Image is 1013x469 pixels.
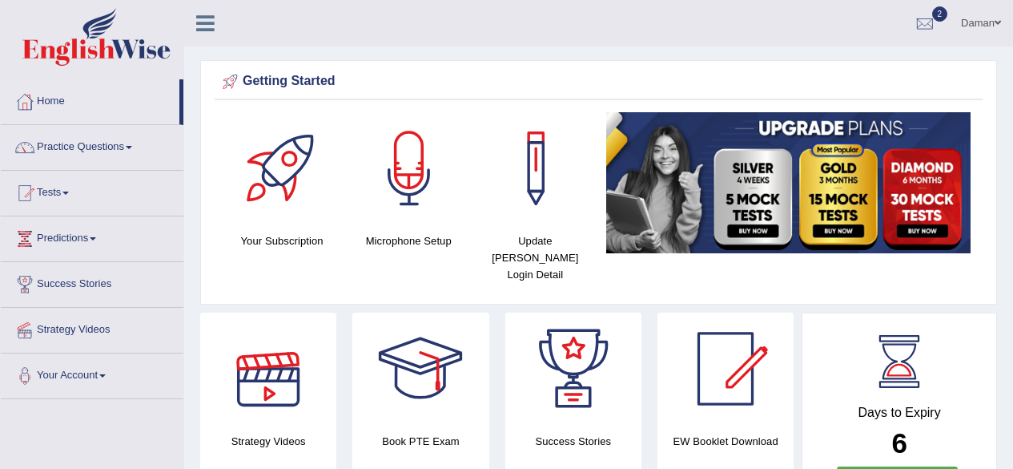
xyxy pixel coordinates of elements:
a: Strategy Videos [1,308,183,348]
a: Success Stories [1,262,183,302]
span: 2 [932,6,948,22]
a: Tests [1,171,183,211]
div: Getting Started [219,70,979,94]
h4: EW Booklet Download [657,433,794,450]
h4: Your Subscription [227,232,337,249]
h4: Strategy Videos [200,433,336,450]
h4: Success Stories [505,433,641,450]
h4: Days to Expiry [820,406,979,420]
a: Practice Questions [1,125,183,165]
a: Home [1,79,179,119]
b: 6 [891,427,906,459]
h4: Update [PERSON_NAME] Login Detail [480,232,590,283]
img: small5.jpg [606,112,971,253]
h4: Microphone Setup [353,232,464,249]
a: Your Account [1,354,183,394]
a: Predictions [1,216,183,257]
h4: Book PTE Exam [352,433,488,450]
